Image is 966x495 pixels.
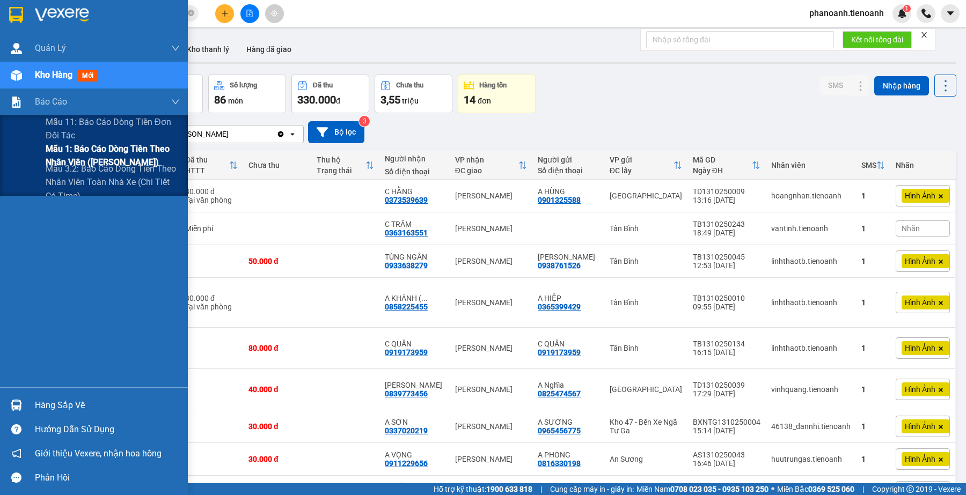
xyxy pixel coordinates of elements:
span: Kết nối tổng đài [851,34,903,46]
button: Nhập hàng [874,76,929,95]
div: Tại văn phòng [185,196,238,204]
span: món [228,97,243,105]
div: huutrungas.tienoanh [771,455,851,463]
div: Tại văn phòng [185,302,238,311]
div: AS1310250043 [693,450,760,459]
div: Tân Bình [610,257,682,265]
strong: 0708 023 035 - 0935 103 250 [670,485,769,493]
div: Nhân viên [771,161,851,169]
span: Miền Nam [636,483,769,495]
div: 0839773456 [385,389,428,398]
span: Quản Lý [35,41,66,55]
span: | [862,483,864,495]
span: Giới thiệu Vexere, nhận hoa hồng [35,447,162,460]
div: 12:53 [DATE] [693,261,760,270]
th: Toggle SortBy [687,151,766,180]
div: Mã GD [693,156,752,164]
svg: Clear value [276,130,285,138]
div: C QUÂN [538,339,598,348]
div: BXNTG1310250004 [693,418,760,426]
span: triệu [402,97,419,105]
div: 200.000 đ [185,483,238,492]
div: Đã thu [313,82,333,89]
span: Hình Ảnh [905,191,935,201]
div: 1 [861,344,885,352]
div: Kho 47 - Bến Xe Ngã Tư Ga [610,418,682,435]
button: SMS [819,76,852,95]
div: 0363163551 [385,228,428,237]
div: 1 [861,298,885,307]
span: notification [11,448,21,459]
span: 3,55 [380,93,400,106]
div: Phản hồi [35,470,180,486]
span: Hỗ trợ kỹ thuật: [434,483,532,495]
div: Đã thu [185,156,229,164]
div: A HIỆP [538,294,598,302]
div: 0858225455 [385,302,428,311]
div: Miễn phí [185,224,238,233]
div: 09:55 [DATE] [693,302,760,311]
img: phone-icon [921,9,931,18]
div: Số điện thoại [538,166,598,175]
button: Kho thanh lý [178,36,238,62]
th: Toggle SortBy [604,151,687,180]
div: Nhãn [896,161,950,169]
span: 14 [464,93,475,106]
th: Toggle SortBy [311,151,379,180]
div: linhthaotb.tienoanh [771,298,851,307]
button: aim [265,4,284,23]
div: 0938761526 [538,261,581,270]
span: Hình Ảnh [905,343,935,353]
img: solution-icon [11,97,22,108]
div: [PERSON_NAME] [455,455,528,463]
div: HTTT [185,166,229,175]
div: 1 [861,257,885,265]
span: đơn [478,97,491,105]
span: close-circle [188,9,194,19]
div: 0965456775 [538,426,581,435]
span: Hình Ảnh [905,385,935,394]
sup: 1 [903,5,911,12]
div: A VỌNG [385,450,444,459]
span: đ [336,97,340,105]
div: [PERSON_NAME] [171,129,229,139]
div: Hàng tồn [479,82,507,89]
div: 16:15 [DATE] [693,348,760,357]
div: 0911229656 [385,459,428,468]
div: An Sương [610,455,682,463]
div: 0901325588 [538,196,581,204]
img: logo-vxr [9,7,23,23]
button: Bộ lọc [308,121,364,143]
div: 16:46 [DATE] [693,459,760,468]
button: caret-down [941,4,960,23]
button: Kết nối tổng đài [843,31,912,48]
span: message [11,472,21,483]
div: TD1210250005 [693,483,760,492]
div: hoangnhan.tienoanh [771,191,851,200]
div: A SƠN [385,418,444,426]
div: 18:49 [DATE] [693,228,760,237]
span: Mẫu 1: Báo cáo dòng tiền theo nhân viên ([PERSON_NAME]) [46,142,180,169]
div: 40.000 đ [248,385,306,394]
span: aim [270,10,278,17]
div: [PERSON_NAME] [455,257,528,265]
span: Nhãn [902,224,920,233]
span: 330.000 [297,93,336,106]
button: plus [215,4,234,23]
div: Số điện thoại [385,167,444,176]
div: 1 [861,385,885,394]
div: TB1310250134 [693,339,760,348]
span: Miền Bắc [777,483,854,495]
div: 1 [861,422,885,431]
div: linhthaotb.tienoanh [771,344,851,352]
button: Chưa thu3,55 triệu [375,75,452,113]
svg: open [288,130,297,138]
div: 1 [861,224,885,233]
div: C TRÂM [385,220,444,228]
div: [GEOGRAPHIC_DATA] [610,385,682,394]
div: A PHONG [538,450,598,459]
button: Hàng tồn14đơn [458,75,536,113]
span: down [171,44,180,53]
span: Hình Ảnh [905,298,935,307]
div: 0919173959 [538,348,581,357]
